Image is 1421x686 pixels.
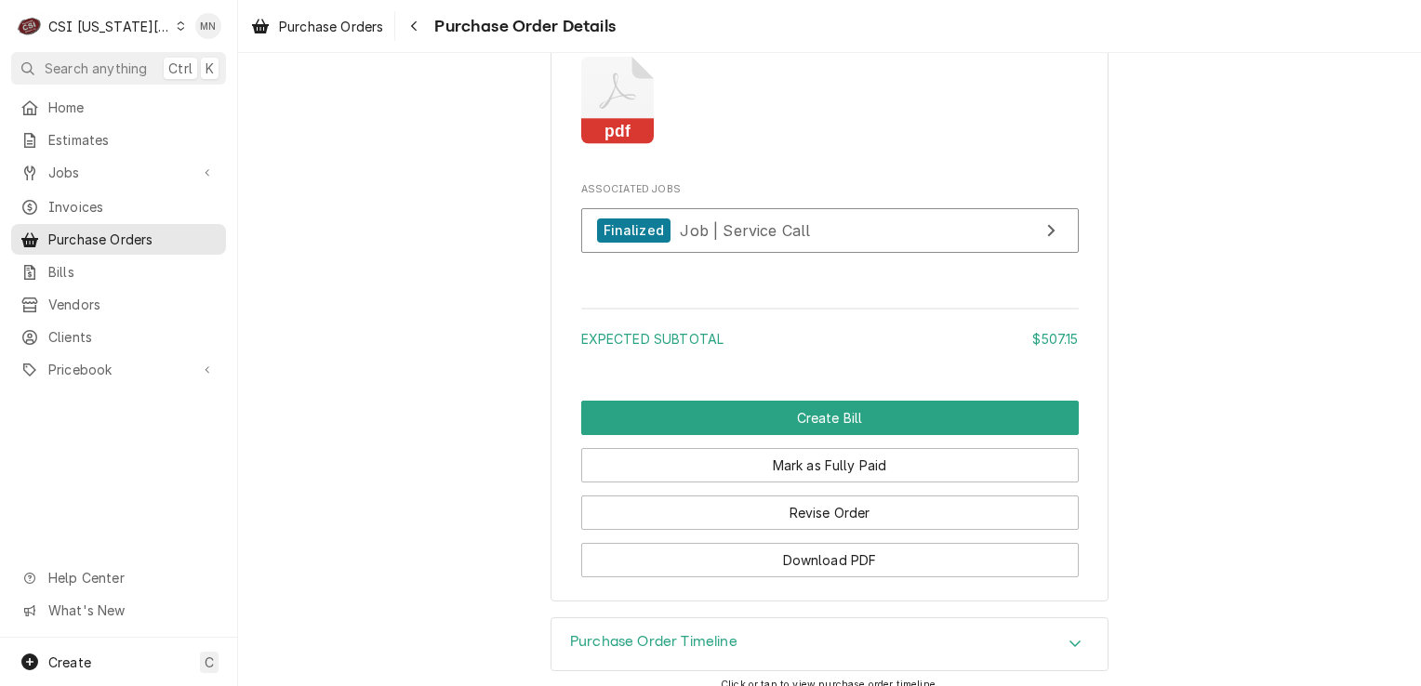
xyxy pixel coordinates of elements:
[11,595,226,626] a: Go to What's New
[399,11,429,41] button: Navigate back
[581,482,1079,530] div: Button Group Row
[680,220,810,239] span: Job | Service Call
[205,653,214,672] span: C
[570,633,737,651] h3: Purchase Order Timeline
[581,543,1079,577] button: Download PDF
[11,92,226,123] a: Home
[11,322,226,352] a: Clients
[17,13,43,39] div: C
[551,618,1108,670] button: Accordion Details Expand Trigger
[581,329,1079,349] div: Subtotal
[11,191,226,222] a: Invoices
[48,327,217,347] span: Clients
[11,125,226,155] a: Estimates
[581,182,1079,262] div: Associated Jobs
[581,43,1079,160] span: Attachments
[206,59,214,78] span: K
[11,52,226,85] button: Search anythingCtrlK
[581,401,1079,577] div: Button Group
[581,401,1079,435] button: Create Bill
[581,448,1079,482] button: Mark as Fully Paid
[48,197,217,217] span: Invoices
[11,562,226,593] a: Go to Help Center
[581,495,1079,530] button: Revise Order
[48,163,189,182] span: Jobs
[11,157,226,188] a: Go to Jobs
[597,218,671,244] div: Finalized
[581,24,1079,159] div: Attachments
[48,17,171,36] div: CSI [US_STATE][GEOGRAPHIC_DATA]
[429,14,616,39] span: Purchase Order Details
[195,13,221,39] div: Melissa Nehls's Avatar
[168,59,193,78] span: Ctrl
[11,289,226,320] a: Vendors
[48,295,217,314] span: Vendors
[279,17,383,36] span: Purchase Orders
[48,98,217,117] span: Home
[581,208,1079,254] a: View Job
[17,13,43,39] div: CSI Kansas City's Avatar
[48,568,215,587] span: Help Center
[48,360,189,379] span: Pricebook
[581,182,1079,197] span: Associated Jobs
[48,600,215,620] span: What's New
[581,401,1079,435] div: Button Group Row
[11,354,226,385] a: Go to Pricebook
[195,13,221,39] div: MN
[581,57,655,145] button: pdf
[244,11,391,42] a: Purchase Orders
[11,257,226,287] a: Bills
[48,230,217,249] span: Purchase Orders
[45,59,147,78] span: Search anything
[581,301,1079,362] div: Amount Summary
[581,331,724,347] span: Expected Subtotal
[48,262,217,282] span: Bills
[581,435,1079,482] div: Button Group Row
[11,224,226,255] a: Purchase Orders
[1032,329,1078,349] div: $507.15
[551,618,1108,670] div: Accordion Header
[48,654,91,670] span: Create
[581,530,1079,577] div: Button Group Row
[48,130,217,150] span: Estimates
[551,617,1109,671] div: Purchase Order Timeline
